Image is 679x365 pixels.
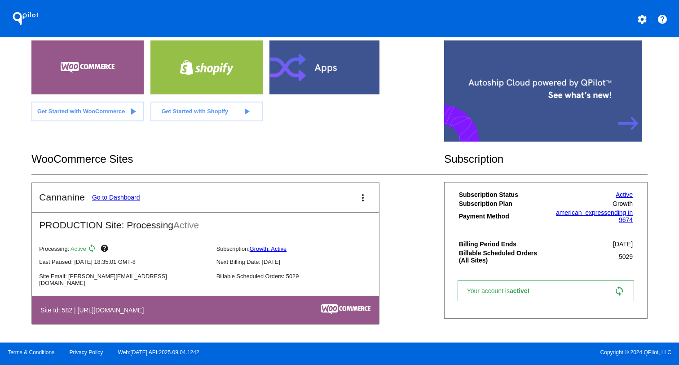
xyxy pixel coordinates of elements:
p: Next Billing Date: [DATE] [216,258,386,265]
th: Payment Method [459,209,546,224]
mat-icon: settings [637,14,648,25]
mat-icon: more_vert [357,192,368,203]
img: c53aa0e5-ae75-48aa-9bee-956650975ee5 [321,304,370,314]
span: active! [510,287,534,294]
p: Last Paused: [DATE] 18:35:01 GMT-8 [39,258,209,265]
span: 5029 [619,253,633,260]
p: Subscription: [216,245,386,252]
span: Your account is [467,287,539,294]
span: Active [173,220,199,230]
a: Get Started with Shopify [150,102,263,121]
h2: Subscription [444,153,648,165]
a: Growth: Active [250,245,287,252]
th: Billing Period Ends [459,240,546,248]
h2: Cannanine [39,192,85,203]
a: american_expressending in 9674 [556,209,633,223]
mat-icon: sync [88,244,98,255]
span: Get Started with WooCommerce [37,108,125,115]
h2: PRODUCTION Site: Processing [32,213,379,231]
mat-icon: help [100,244,111,255]
mat-icon: play_arrow [241,106,252,117]
h1: QPilot [8,9,44,27]
h4: Site Id: 582 | [URL][DOMAIN_NAME] [40,307,148,314]
a: Your account isactive! sync [458,280,634,301]
a: Web:[DATE] API:2025.09.04.1242 [118,349,199,356]
a: Terms & Conditions [8,349,54,356]
a: Privacy Policy [70,349,103,356]
span: Active [71,245,86,252]
a: Get Started with WooCommerce [31,102,144,121]
th: Subscription Status [459,191,546,199]
mat-icon: sync [614,285,625,296]
span: Get Started with Shopify [162,108,229,115]
mat-icon: help [657,14,668,25]
p: Billable Scheduled Orders: 5029 [216,273,386,280]
span: Growth [613,200,633,207]
span: american_express [556,209,607,216]
a: Active [616,191,633,198]
span: Copyright © 2024 QPilot, LLC [347,349,671,356]
mat-icon: play_arrow [128,106,138,117]
th: Subscription Plan [459,200,546,208]
th: Billable Scheduled Orders (All Sites) [459,249,546,264]
p: Site Email: [PERSON_NAME][EMAIL_ADDRESS][DOMAIN_NAME] [39,273,209,286]
span: [DATE] [613,240,633,248]
a: Go to Dashboard [92,194,140,201]
h2: WooCommerce Sites [31,153,444,165]
p: Processing: [39,244,209,255]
